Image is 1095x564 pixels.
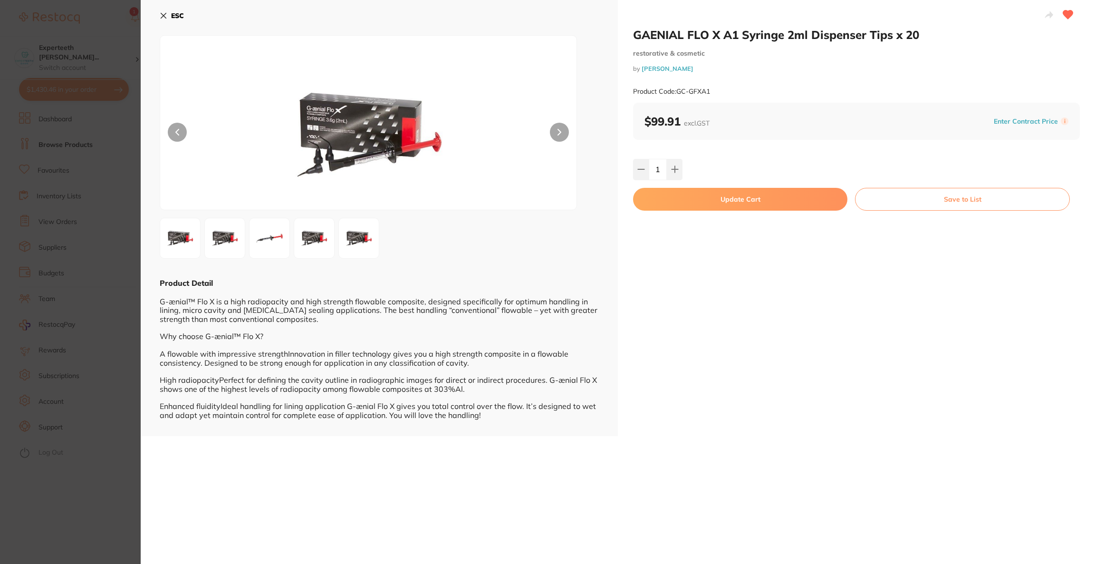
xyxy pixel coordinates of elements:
img: XzUuanBn [342,221,376,255]
small: Product Code: GC-GFXA1 [633,88,710,96]
img: LmpwZw [243,59,493,210]
div: G-ænial™ Flo X is a high radiopacity and high strength flowable composite, designed specifically ... [160,288,599,428]
img: LmpwZw [163,221,197,255]
button: Enter Contract Price [991,117,1061,126]
img: XzQuanBn [297,221,331,255]
span: excl. GST [684,119,710,127]
h2: GAENIAL FLO X A1 Syringe 2ml Dispenser Tips x 20 [633,28,1080,42]
img: XzMuanBn [252,221,287,255]
img: XzIuanBn [208,221,242,255]
button: ESC [160,8,184,24]
label: i [1061,117,1068,125]
a: [PERSON_NAME] [642,65,693,72]
small: by [633,65,1080,72]
button: Save to List [855,188,1070,211]
small: restorative & cosmetic [633,49,1080,58]
button: Update Cart [633,188,847,211]
b: Product Detail [160,278,213,288]
b: ESC [171,11,184,20]
b: $99.91 [644,114,710,128]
